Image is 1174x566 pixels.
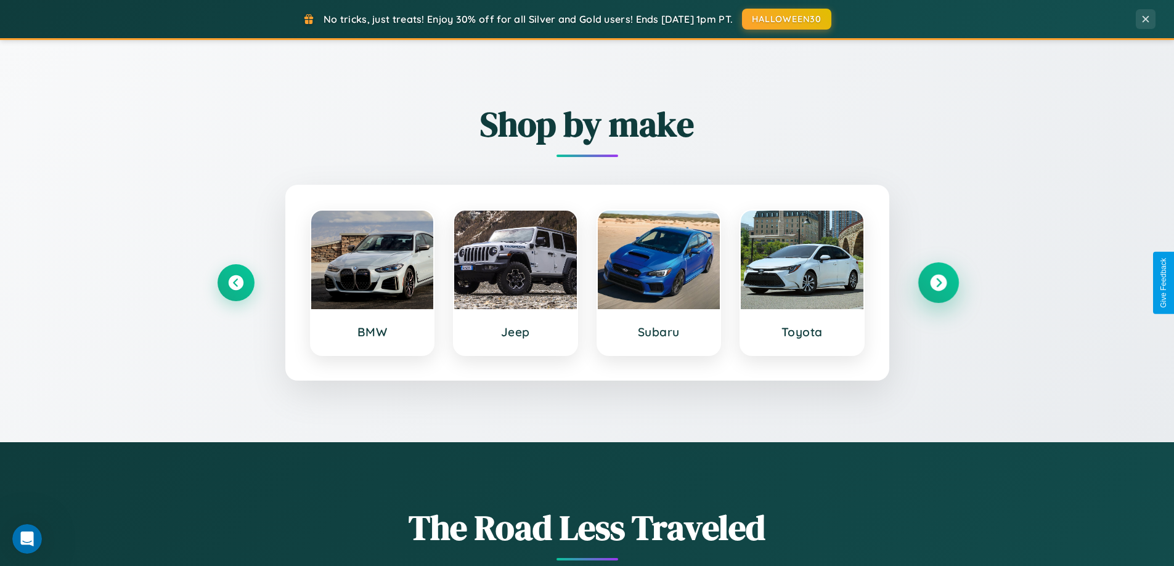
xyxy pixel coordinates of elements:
span: No tricks, just treats! Enjoy 30% off for all Silver and Gold users! Ends [DATE] 1pm PT. [324,13,733,25]
h3: BMW [324,325,422,339]
h1: The Road Less Traveled [218,504,957,551]
h2: Shop by make [218,100,957,148]
div: Give Feedback [1159,258,1168,308]
h3: Toyota [753,325,851,339]
iframe: Intercom live chat [12,524,42,554]
h3: Jeep [467,325,565,339]
button: HALLOWEEN30 [742,9,831,30]
h3: Subaru [610,325,708,339]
